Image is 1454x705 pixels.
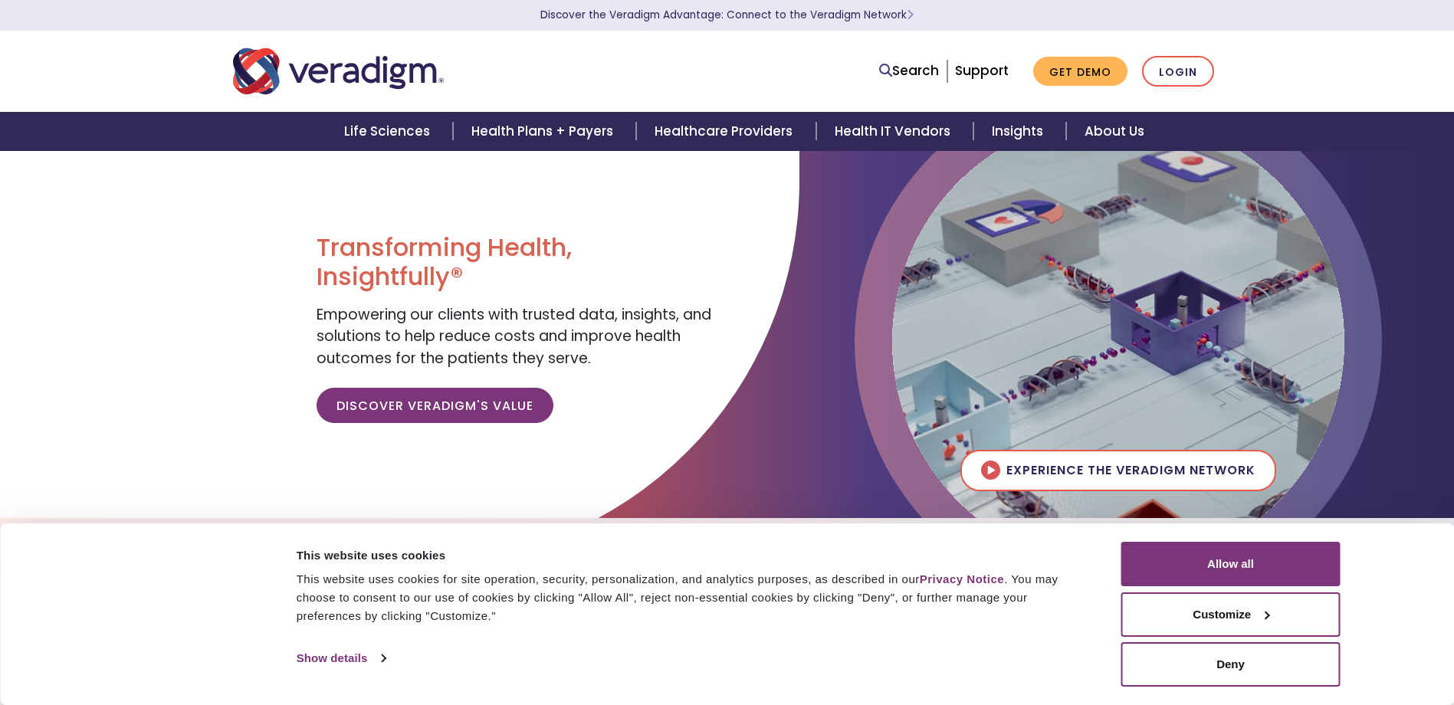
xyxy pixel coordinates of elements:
a: Support [955,61,1009,80]
a: Search [879,61,939,81]
a: About Us [1066,112,1163,151]
a: Privacy Notice [920,572,1004,585]
div: This website uses cookies for site operation, security, personalization, and analytics purposes, ... [297,570,1087,625]
img: Veradigm logo [233,46,444,97]
a: Discover Veradigm's Value [317,388,553,423]
a: Life Sciences [326,112,453,151]
h1: Transforming Health, Insightfully® [317,233,715,292]
a: Login [1142,56,1214,87]
a: Get Demo [1033,57,1127,87]
a: Discover the Veradigm Advantage: Connect to the Veradigm NetworkLearn More [540,8,914,22]
div: This website uses cookies [297,546,1087,565]
button: Allow all [1121,542,1341,586]
button: Deny [1121,642,1341,687]
a: Healthcare Providers [636,112,816,151]
a: Health Plans + Payers [453,112,636,151]
span: Empowering our clients with trusted data, insights, and solutions to help reduce costs and improv... [317,304,711,369]
a: Show details [297,647,386,670]
a: Health IT Vendors [816,112,973,151]
button: Customize [1121,592,1341,637]
a: Insights [973,112,1066,151]
span: Learn More [907,8,914,22]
